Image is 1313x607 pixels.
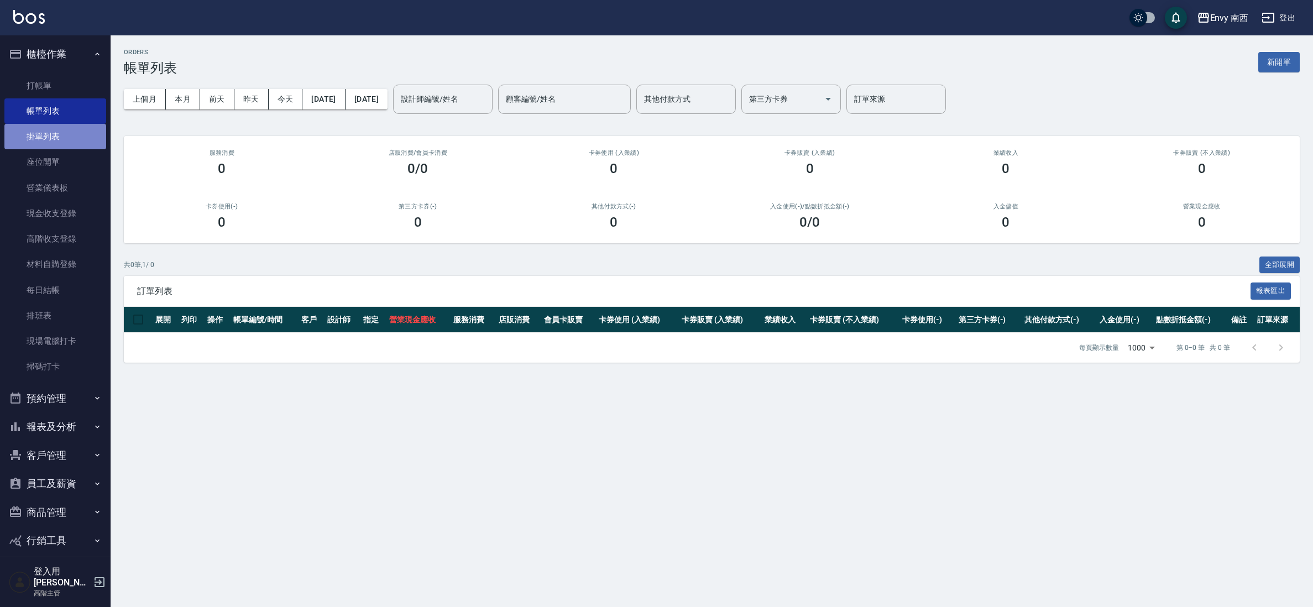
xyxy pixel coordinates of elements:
h2: ORDERS [124,49,177,56]
button: 報表及分析 [4,412,106,441]
a: 掃碼打卡 [4,354,106,379]
p: 高階主管 [34,588,90,598]
h3: 0 [414,214,422,230]
th: 卡券販賣 (不入業績) [807,307,899,333]
th: 訂單來源 [1254,307,1300,333]
h5: 登入用[PERSON_NAME] [34,566,90,588]
button: 客戶管理 [4,441,106,470]
img: Person [9,571,31,593]
button: 登出 [1257,8,1300,28]
button: Open [819,90,837,108]
a: 新開單 [1258,56,1300,67]
th: 點數折抵金額(-) [1153,307,1228,333]
h3: 服務消費 [137,149,307,156]
h3: 0 [218,214,226,230]
button: 本月 [166,89,200,109]
h2: 業績收入 [921,149,1091,156]
a: 排班表 [4,303,106,328]
th: 設計師 [325,307,360,333]
h2: 卡券販賣 (入業績) [725,149,895,156]
button: 前天 [200,89,234,109]
th: 其他付款方式(-) [1022,307,1097,333]
button: 新開單 [1258,52,1300,72]
h3: 帳單列表 [124,60,177,76]
th: 店販消費 [496,307,541,333]
button: 員工及薪資 [4,469,106,498]
h2: 店販消費 /會員卡消費 [333,149,503,156]
h2: 入金使用(-) /點數折抵金額(-) [725,203,895,210]
th: 客戶 [299,307,325,333]
h3: 0 [806,161,814,176]
th: 操作 [205,307,231,333]
h3: 0 [1198,214,1206,230]
button: 昨天 [234,89,269,109]
a: 營業儀表板 [4,175,106,201]
img: Logo [13,10,45,24]
th: 卡券販賣 (入業績) [679,307,762,333]
h3: 0 [1198,161,1206,176]
a: 掛單列表 [4,124,106,149]
h3: 0 [1002,161,1009,176]
h3: 0 /0 [799,214,820,230]
h2: 卡券使用 (入業績) [529,149,699,156]
th: 會員卡販賣 [541,307,596,333]
h2: 入金儲值 [921,203,1091,210]
th: 入金使用(-) [1097,307,1153,333]
button: 櫃檯作業 [4,40,106,69]
a: 高階收支登錄 [4,226,106,252]
button: 全部展開 [1259,257,1300,274]
th: 展開 [153,307,179,333]
h3: 0 [610,161,618,176]
th: 第三方卡券(-) [956,307,1022,333]
th: 列印 [179,307,205,333]
button: 行銷工具 [4,526,106,555]
h3: 0 [1002,214,1009,230]
h2: 卡券販賣 (不入業績) [1117,149,1287,156]
th: 服務消費 [451,307,496,333]
a: 報表匯出 [1251,285,1291,296]
th: 備註 [1228,307,1254,333]
th: 帳單編號/時間 [231,307,299,333]
a: 帳單列表 [4,98,106,124]
th: 業績收入 [762,307,807,333]
h2: 其他付款方式(-) [529,203,699,210]
h2: 第三方卡券(-) [333,203,503,210]
a: 打帳單 [4,73,106,98]
th: 指定 [360,307,386,333]
h2: 卡券使用(-) [137,203,307,210]
button: 會員卡管理 [4,555,106,584]
a: 現場電腦打卡 [4,328,106,354]
a: 座位開單 [4,149,106,175]
p: 每頁顯示數量 [1079,343,1119,353]
th: 營業現金應收 [386,307,451,333]
div: 1000 [1123,333,1159,363]
a: 現金收支登錄 [4,201,106,226]
th: 卡券使用(-) [899,307,956,333]
button: 商品管理 [4,498,106,527]
p: 第 0–0 筆 共 0 筆 [1176,343,1230,353]
button: 預約管理 [4,384,106,413]
button: [DATE] [346,89,388,109]
h2: 營業現金應收 [1117,203,1287,210]
a: 每日結帳 [4,278,106,303]
h3: 0 [218,161,226,176]
button: [DATE] [302,89,345,109]
button: 報表匯出 [1251,282,1291,300]
p: 共 0 筆, 1 / 0 [124,260,154,270]
button: 今天 [269,89,303,109]
button: save [1165,7,1187,29]
button: Envy 南西 [1192,7,1253,29]
span: 訂單列表 [137,286,1251,297]
h3: 0/0 [407,161,428,176]
a: 材料自購登錄 [4,252,106,277]
button: 上個月 [124,89,166,109]
div: Envy 南西 [1210,11,1249,25]
h3: 0 [610,214,618,230]
th: 卡券使用 (入業績) [596,307,679,333]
